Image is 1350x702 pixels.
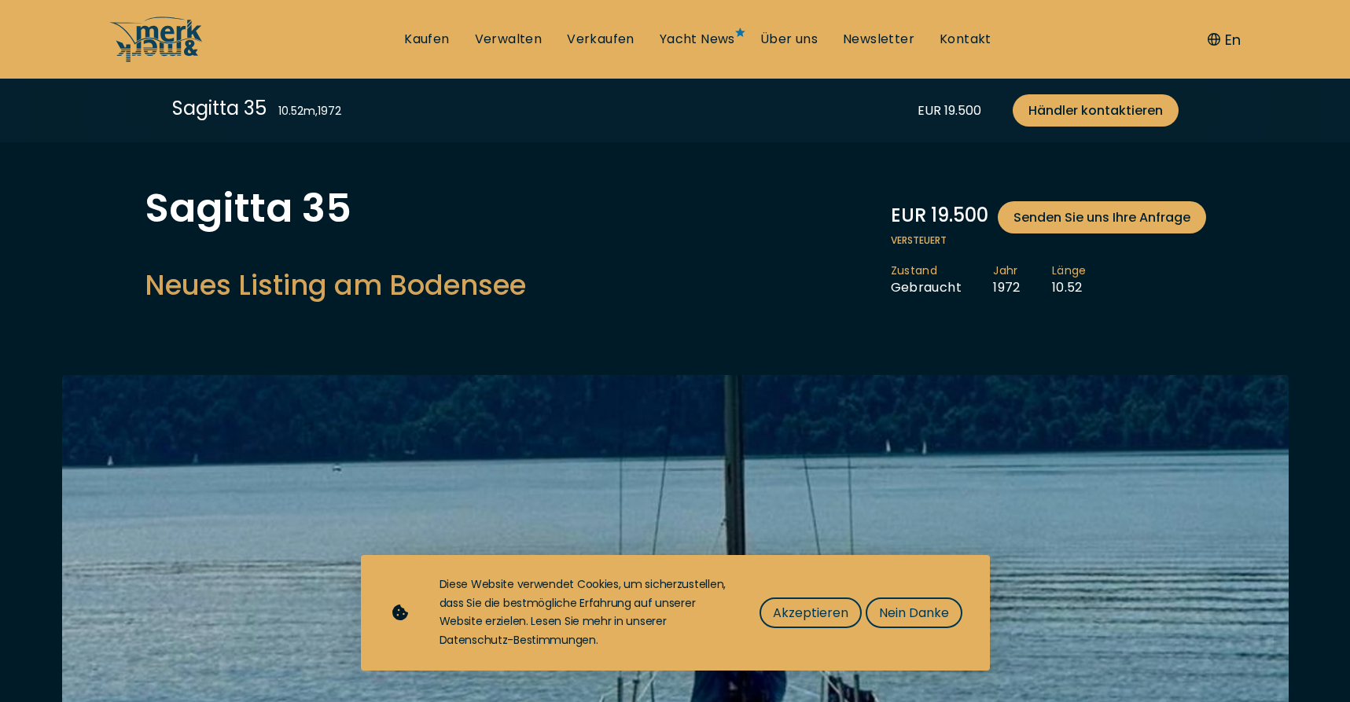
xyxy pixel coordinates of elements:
a: Händler kontaktieren [1013,94,1179,127]
div: Diese Website verwendet Cookies, um sicherzustellen, dass Sie die bestmögliche Erfahrung auf unse... [440,575,728,650]
h1: Sagitta 35 [145,189,526,228]
a: Verkaufen [567,31,635,48]
span: Nein Danke [879,603,949,623]
h2: Neues Listing am Bodensee [145,266,526,304]
span: Jahr [993,263,1021,279]
div: 10.52 m , 1972 [278,103,341,119]
li: Gebraucht [891,263,994,296]
div: EUR 19.500 [918,101,981,120]
a: Über uns [760,31,818,48]
button: En [1208,29,1241,50]
div: Sagitta 35 [172,94,267,122]
a: Kaufen [404,31,449,48]
span: Länge [1052,263,1087,279]
a: Kontakt [940,31,991,48]
a: Verwalten [475,31,543,48]
span: Akzeptieren [773,603,848,623]
li: 1972 [993,263,1052,296]
a: Senden Sie uns Ihre Anfrage [998,201,1206,233]
a: Datenschutz-Bestimmungen [440,632,596,648]
span: Versteuert [891,233,1206,248]
a: Yacht News [660,31,735,48]
span: Händler kontaktieren [1028,101,1163,120]
div: EUR 19.500 [891,201,1206,233]
button: Akzeptieren [760,597,862,628]
li: 10.52 [1052,263,1118,296]
button: Nein Danke [866,597,962,628]
span: Senden Sie uns Ihre Anfrage [1013,208,1190,227]
a: Newsletter [843,31,914,48]
span: Zustand [891,263,962,279]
